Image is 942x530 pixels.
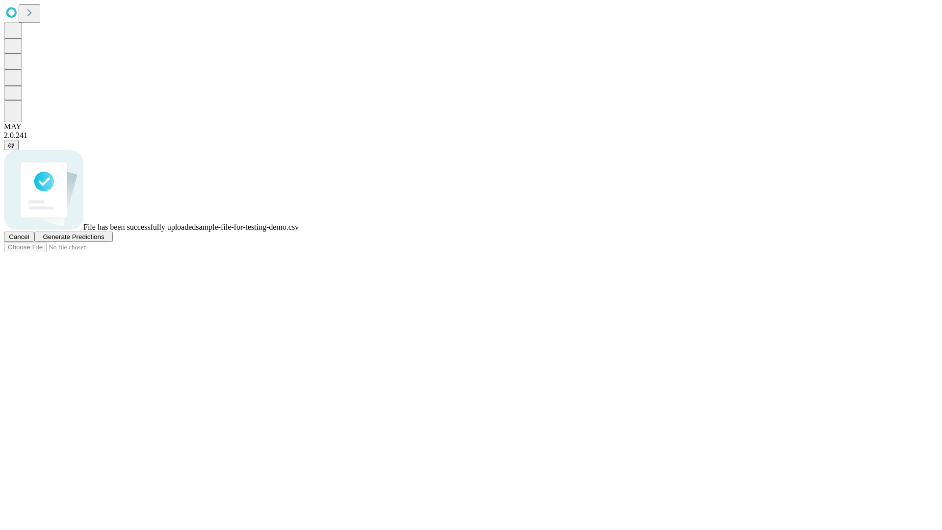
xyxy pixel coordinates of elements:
span: File has been successfully uploaded [83,223,196,231]
span: @ [8,141,15,149]
button: Cancel [4,232,34,242]
span: Cancel [9,233,29,240]
div: 2.0.241 [4,131,938,140]
button: @ [4,140,19,150]
span: Generate Predictions [43,233,104,240]
div: MAY [4,122,938,131]
span: sample-file-for-testing-demo.csv [196,223,299,231]
button: Generate Predictions [34,232,113,242]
